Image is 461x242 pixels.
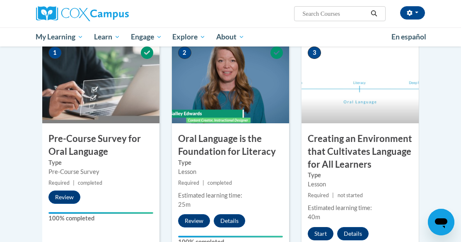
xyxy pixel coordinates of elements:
span: Required [48,180,70,186]
img: Course Image [302,40,419,123]
a: About [211,27,250,46]
button: Review [178,214,210,227]
span: 2 [178,46,191,59]
div: Lesson [178,167,283,176]
label: Type [308,171,413,180]
div: Main menu [30,27,432,46]
input: Search Courses [302,9,368,19]
img: Course Image [42,40,159,123]
a: Explore [167,27,211,46]
span: 25m [178,201,191,208]
a: My Learning [31,27,89,46]
a: Engage [126,27,167,46]
span: En español [391,32,426,41]
span: | [73,180,75,186]
button: Account Settings [400,6,425,20]
button: Start [308,227,333,240]
button: Review [48,191,80,204]
h3: Oral Language is the Foundation for Literacy [172,132,289,158]
button: Details [214,214,245,227]
span: My Learning [36,32,83,42]
label: 100% completed [48,214,153,223]
div: Pre-Course Survey [48,167,153,176]
div: Estimated learning time: [308,203,413,213]
div: Your progress [48,212,153,214]
span: Explore [172,32,205,42]
span: | [332,192,334,198]
span: 1 [48,46,62,59]
a: En español [386,28,432,46]
a: Cox Campus [36,6,157,21]
img: Course Image [172,40,289,123]
a: Learn [89,27,126,46]
span: Required [308,192,329,198]
span: About [216,32,244,42]
span: 3 [308,46,321,59]
img: Cox Campus [36,6,129,21]
button: Details [337,227,369,240]
span: completed [208,180,232,186]
div: Estimated learning time: [178,191,283,200]
h3: Pre-Course Survey for Oral Language [42,132,159,158]
div: Your progress [178,236,283,237]
span: 40m [308,213,320,220]
span: Engage [131,32,162,42]
label: Type [48,158,153,167]
div: Lesson [308,180,413,189]
span: | [203,180,204,186]
span: completed [78,180,102,186]
span: not started [338,192,363,198]
span: Learn [94,32,120,42]
h3: Creating an Environment that Cultivates Language for All Learners [302,132,419,171]
iframe: Button to launch messaging window [428,209,454,235]
label: Type [178,158,283,167]
button: Search [368,9,380,19]
span: Required [178,180,199,186]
